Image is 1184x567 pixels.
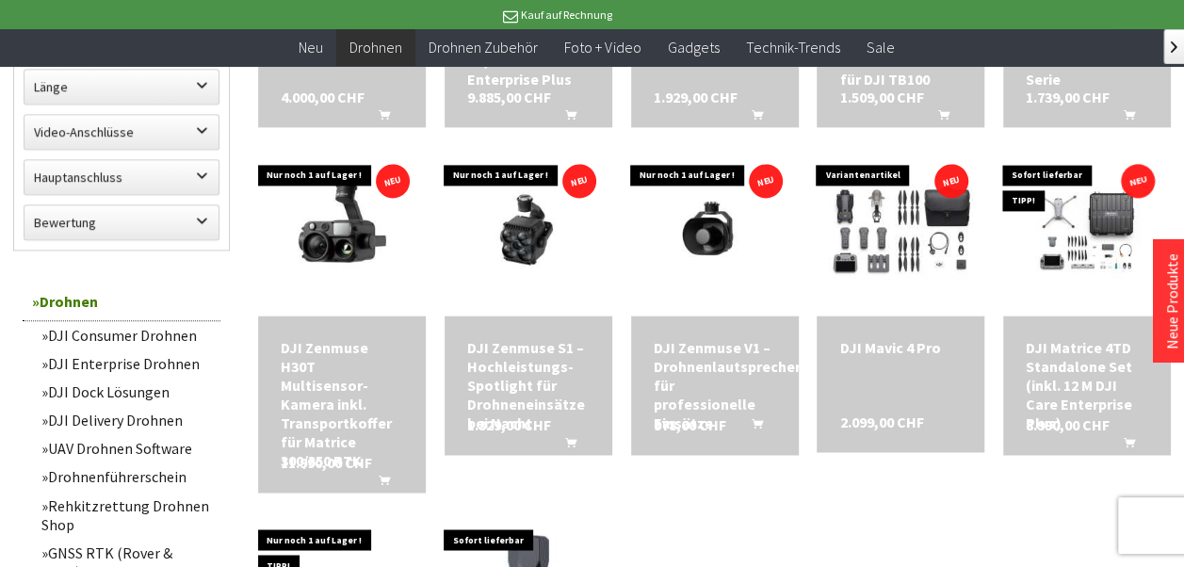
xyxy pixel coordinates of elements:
[631,168,799,293] img: DJI Zenmuse V1 – Drohnenlautsprecher für professionelle Einsätze
[915,106,960,131] button: In den Warenkorb
[1101,434,1146,459] button: In den Warenkorb
[32,406,220,434] a: DJI Delivery Drohnen
[1026,13,1148,89] a: TB100 Intelligent Flight Battery für DJI Matrice 400 Serie 1.739,00 CHF In den Warenkorb
[467,338,590,432] div: DJI Zenmuse S1 – Hochleistungs-Spotlight für Drohneneinsätze bei Nacht
[866,38,894,57] span: Sale
[281,338,403,470] a: DJI Zenmuse H30T Multisensor-Kamera inkl. Transportkoffer für Matrice 300/350 RTK 11.990,00 CHF I...
[356,472,401,496] button: In den Warenkorb
[564,38,641,57] span: Foto + Video
[281,338,403,470] div: DJI Zenmuse H30T Multisensor-Kamera inkl. Transportkoffer für Matrice 300/350 RTK
[839,338,962,357] div: DJI Mavic 4 Pro
[1162,253,1181,349] a: Neue Produkte
[467,13,590,89] a: DJI Enterprise Matrice 400 (EU-C3) inkl. DJI Care Enterprise Plus 9.885,00 CHF In den Warenkorb
[852,28,907,67] a: Sale
[654,338,776,432] a: DJI Zenmuse V1 – Drohnenlautsprecher für professionelle Einsätze 978,00 CHF In den Warenkorb
[349,38,402,57] span: Drohnen
[839,413,923,431] span: 2.099,00 CHF
[551,28,654,67] a: Foto + Video
[336,28,415,67] a: Drohnen
[24,70,219,104] label: Länge
[732,28,852,67] a: Technik-Trends
[24,160,219,194] label: Hauptanschluss
[467,88,551,106] span: 9.885,00 CHF
[467,415,551,434] span: 1.329,00 CHF
[32,434,220,462] a: UAV Drohnen Software
[281,453,372,472] span: 11.990,00 CHF
[32,321,220,349] a: DJI Consumer Drohnen
[654,28,732,67] a: Gadgets
[729,106,774,131] button: In den Warenkorb
[729,415,774,440] button: In den Warenkorb
[1026,338,1148,432] div: DJI Matrice 4TD Standalone Set (inkl. 12 M DJI Care Enterprise Plus)
[299,38,323,57] span: Neu
[667,38,719,57] span: Gadgets
[356,106,401,131] button: In den Warenkorb
[1026,338,1148,432] a: DJI Matrice 4TD Standalone Set (inkl. 12 M DJI Care Enterprise Plus) 8.990,00 CHF In den Warenkorb
[32,491,220,538] a: Rehkitzrettung Drohnen Shop
[32,378,220,406] a: DJI Dock Lösungen
[654,338,776,432] div: DJI Zenmuse V1 – Drohnenlautsprecher für professionelle Einsätze
[467,338,590,432] a: DJI Zenmuse S1 – Hochleistungs-Spotlight für Drohneneinsätze bei Nacht 1.329,00 CHF In den Warenkorb
[32,349,220,378] a: DJI Enterprise Drohnen
[1003,170,1171,291] img: DJI Matrice 4TD Standalone Set (inkl. 12 M DJI Care Enterprise Plus)
[745,38,839,57] span: Technik-Trends
[543,106,588,131] button: In den Warenkorb
[839,338,962,357] a: DJI Mavic 4 Pro 2.099,00 CHF
[654,415,726,434] span: 978,00 CHF
[1171,41,1177,53] span: 
[543,434,588,459] button: In den Warenkorb
[429,38,538,57] span: Drohnen Zubehör
[285,28,336,67] a: Neu
[839,13,962,89] a: BS100 Intelligente Akkuladestation für DJI TB100 1.509,00 CHF In den Warenkorb
[839,88,923,106] span: 1.509,00 CHF
[23,283,220,321] a: Drohnen
[24,205,219,239] label: Bewertung
[258,168,426,293] img: DJI Zenmuse H30T Multisensor-Kamera inkl. Transportkoffer für Matrice 300/350 RTK
[415,28,551,67] a: Drohnen Zubehör
[445,168,612,293] img: DJI Zenmuse S1 – Hochleistungs-Spotlight für Drohneneinsätze bei Nacht
[1026,415,1110,434] span: 8.990,00 CHF
[24,115,219,149] label: Video-Anschlüsse
[654,88,738,106] span: 1.929,00 CHF
[817,168,984,293] img: DJI Mavic 4 Pro
[281,88,365,106] span: 4.000,00 CHF
[1026,88,1110,106] span: 1.739,00 CHF
[32,462,220,491] a: Drohnenführerschein
[1101,106,1146,131] button: In den Warenkorb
